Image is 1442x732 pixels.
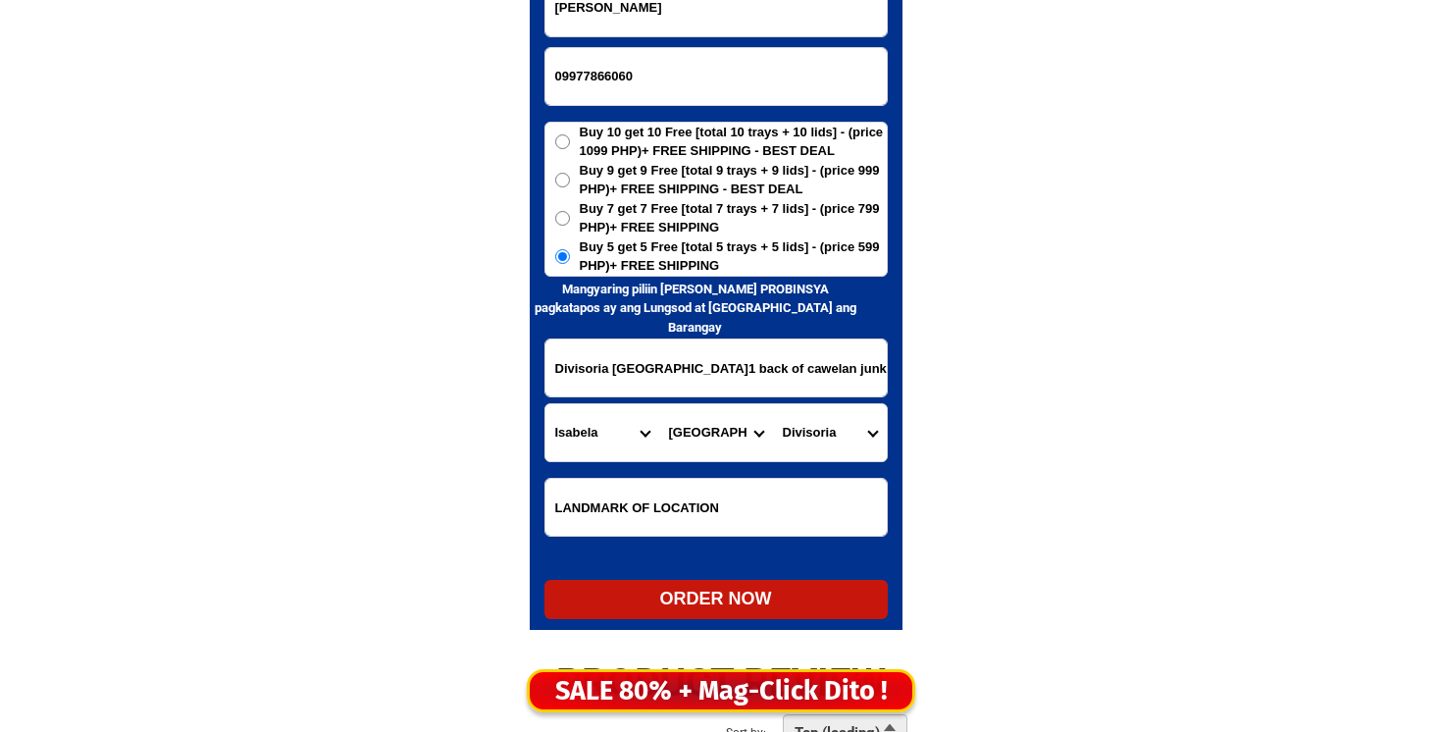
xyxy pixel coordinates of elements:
[555,211,570,226] input: Buy 7 get 7 Free [total 7 trays + 7 lids] - (price 799 PHP)+ FREE SHIPPING
[580,237,887,276] span: Buy 5 get 5 Free [total 5 trays + 5 lids] - (price 599 PHP)+ FREE SHIPPING
[544,586,888,612] div: ORDER NOW
[530,671,912,711] div: SALE 80% + Mag-Click Dito !
[545,48,887,105] input: Input phone_number
[515,659,927,706] h2: PRODUCT REVIEW
[530,280,860,338] h6: Mangyaring piliin [PERSON_NAME] PROBINSYA pagkatapos ay ang Lungsod at [GEOGRAPHIC_DATA] ang Bara...
[773,404,887,461] select: Select commune
[580,123,887,161] span: Buy 10 get 10 Free [total 10 trays + 10 lids] - (price 1099 PHP)+ FREE SHIPPING - BEST DEAL
[555,249,570,264] input: Buy 5 get 5 Free [total 5 trays + 5 lids] - (price 599 PHP)+ FREE SHIPPING
[580,199,887,237] span: Buy 7 get 7 Free [total 7 trays + 7 lids] - (price 799 PHP)+ FREE SHIPPING
[659,404,773,461] select: Select district
[545,340,887,396] input: Input address
[555,134,570,149] input: Buy 10 get 10 Free [total 10 trays + 10 lids] - (price 1099 PHP)+ FREE SHIPPING - BEST DEAL
[545,479,887,536] input: Input LANDMARKOFLOCATION
[580,161,887,199] span: Buy 9 get 9 Free [total 9 trays + 9 lids] - (price 999 PHP)+ FREE SHIPPING - BEST DEAL
[545,404,659,461] select: Select province
[555,173,570,187] input: Buy 9 get 9 Free [total 9 trays + 9 lids] - (price 999 PHP)+ FREE SHIPPING - BEST DEAL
